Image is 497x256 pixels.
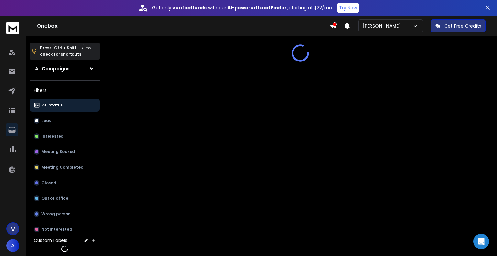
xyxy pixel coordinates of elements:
[30,176,100,189] button: Closed
[30,145,100,158] button: Meeting Booked
[30,192,100,205] button: Out of office
[30,130,100,143] button: Interested
[30,223,100,236] button: Not Interested
[41,180,56,185] p: Closed
[34,237,67,244] h3: Custom Labels
[30,114,100,127] button: Lead
[30,161,100,174] button: Meeting Completed
[362,23,403,29] p: [PERSON_NAME]
[6,239,19,252] button: A
[41,196,68,201] p: Out of office
[35,65,70,72] h1: All Campaigns
[6,22,19,34] img: logo
[444,23,481,29] p: Get Free Credits
[41,118,52,123] p: Lead
[339,5,357,11] p: Try Now
[41,149,75,154] p: Meeting Booked
[30,86,100,95] h3: Filters
[41,165,83,170] p: Meeting Completed
[30,207,100,220] button: Wrong person
[41,134,64,139] p: Interested
[152,5,332,11] p: Get only with our starting at $22/mo
[41,227,72,232] p: Not Interested
[473,234,489,249] div: Open Intercom Messenger
[42,103,63,108] p: All Status
[40,45,91,58] p: Press to check for shortcuts.
[431,19,486,32] button: Get Free Credits
[37,22,330,30] h1: Onebox
[41,211,71,217] p: Wrong person
[227,5,288,11] strong: AI-powered Lead Finder,
[337,3,359,13] button: Try Now
[30,99,100,112] button: All Status
[30,62,100,75] button: All Campaigns
[172,5,207,11] strong: verified leads
[53,44,84,51] span: Ctrl + Shift + k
